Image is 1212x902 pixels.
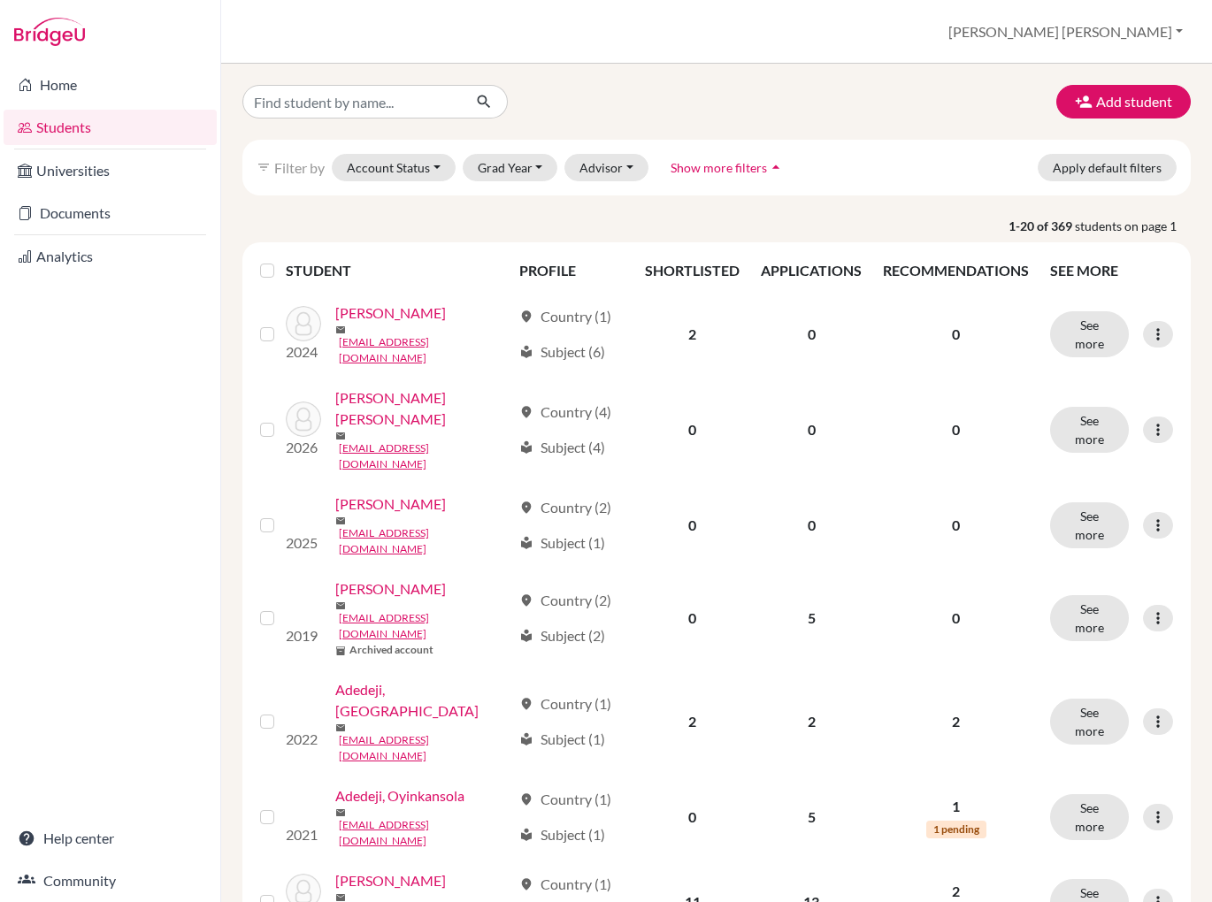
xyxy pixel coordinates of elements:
[883,515,1029,536] p: 0
[750,249,872,292] th: APPLICATIONS
[1075,217,1191,235] span: students on page 1
[339,334,511,366] a: [EMAIL_ADDRESS][DOMAIN_NAME]
[634,669,750,775] td: 2
[519,789,611,810] div: Country (1)
[1009,217,1075,235] strong: 1-20 of 369
[519,824,605,845] div: Subject (1)
[339,525,511,557] a: [EMAIL_ADDRESS][DOMAIN_NAME]
[335,516,346,526] span: mail
[335,325,346,335] span: mail
[519,629,533,643] span: local_library
[519,310,533,324] span: location_on
[519,497,611,518] div: Country (2)
[286,693,321,729] img: Adedeji, Oluwatoyosi
[4,863,217,898] a: Community
[519,532,605,554] div: Subject (1)
[519,437,605,458] div: Subject (4)
[242,85,462,118] input: Find student by name...
[519,405,533,419] span: location_on
[286,532,321,554] p: 2025
[926,821,986,838] span: 1 pending
[1050,407,1129,453] button: See more
[4,821,217,856] a: Help center
[883,608,1029,629] p: 0
[286,437,321,458] p: 2026
[634,249,750,292] th: SHORTLISTED
[509,249,634,292] th: PROFILE
[335,646,346,656] span: inventory_2
[750,568,872,669] td: 5
[519,693,611,715] div: Country (1)
[883,881,1029,902] p: 2
[750,483,872,568] td: 0
[4,67,217,103] a: Home
[349,642,433,658] b: Archived account
[286,497,321,532] img: Adam, Adil
[519,593,533,608] span: location_on
[335,302,446,324] a: [PERSON_NAME]
[1038,154,1177,181] button: Apply default filters
[335,722,346,733] span: mail
[257,160,271,174] i: filter_list
[1039,249,1184,292] th: SEE MORE
[286,341,321,363] p: 2024
[634,568,750,669] td: 0
[519,874,611,895] div: Country (1)
[634,292,750,377] td: 2
[564,154,648,181] button: Advisor
[286,625,321,646] p: 2019
[750,292,872,377] td: 0
[286,401,321,437] img: Acheampong, Nana Kwame
[335,679,511,722] a: Adedeji, [GEOGRAPHIC_DATA]
[519,625,605,646] div: Subject (2)
[519,501,533,515] span: location_on
[286,249,509,292] th: STUDENT
[1050,699,1129,745] button: See more
[14,18,85,46] img: Bridge-U
[883,324,1029,345] p: 0
[274,159,325,176] span: Filter by
[1050,502,1129,548] button: See more
[634,483,750,568] td: 0
[4,195,217,231] a: Documents
[519,345,533,359] span: local_library
[883,419,1029,440] p: 0
[286,824,321,845] p: 2021
[286,789,321,824] img: Adedeji, Oyinkansola
[519,306,611,327] div: Country (1)
[519,440,533,455] span: local_library
[339,732,511,764] a: [EMAIL_ADDRESS][DOMAIN_NAME]
[4,110,217,145] a: Students
[335,493,446,515] a: [PERSON_NAME]
[286,590,321,625] img: Adam, Mohamed
[463,154,558,181] button: Grad Year
[339,440,511,472] a: [EMAIL_ADDRESS][DOMAIN_NAME]
[634,377,750,483] td: 0
[671,160,767,175] span: Show more filters
[519,341,605,363] div: Subject (6)
[519,792,533,806] span: location_on
[335,870,446,891] a: [PERSON_NAME]
[519,729,605,750] div: Subject (1)
[335,600,346,611] span: mail
[767,158,785,176] i: arrow_drop_up
[339,817,511,849] a: [EMAIL_ADDRESS][DOMAIN_NAME]
[940,15,1191,49] button: [PERSON_NAME] [PERSON_NAME]
[286,729,321,750] p: 2022
[883,796,1029,817] p: 1
[519,828,533,842] span: local_library
[883,711,1029,732] p: 2
[519,401,611,423] div: Country (4)
[339,610,511,642] a: [EMAIL_ADDRESS][DOMAIN_NAME]
[335,387,511,430] a: [PERSON_NAME] [PERSON_NAME]
[519,877,533,891] span: location_on
[335,807,346,818] span: mail
[519,590,611,611] div: Country (2)
[335,578,446,600] a: [PERSON_NAME]
[335,431,346,441] span: mail
[872,249,1039,292] th: RECOMMENDATIONS
[519,697,533,711] span: location_on
[332,154,456,181] button: Account Status
[656,154,800,181] button: Show more filtersarrow_drop_up
[750,377,872,483] td: 0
